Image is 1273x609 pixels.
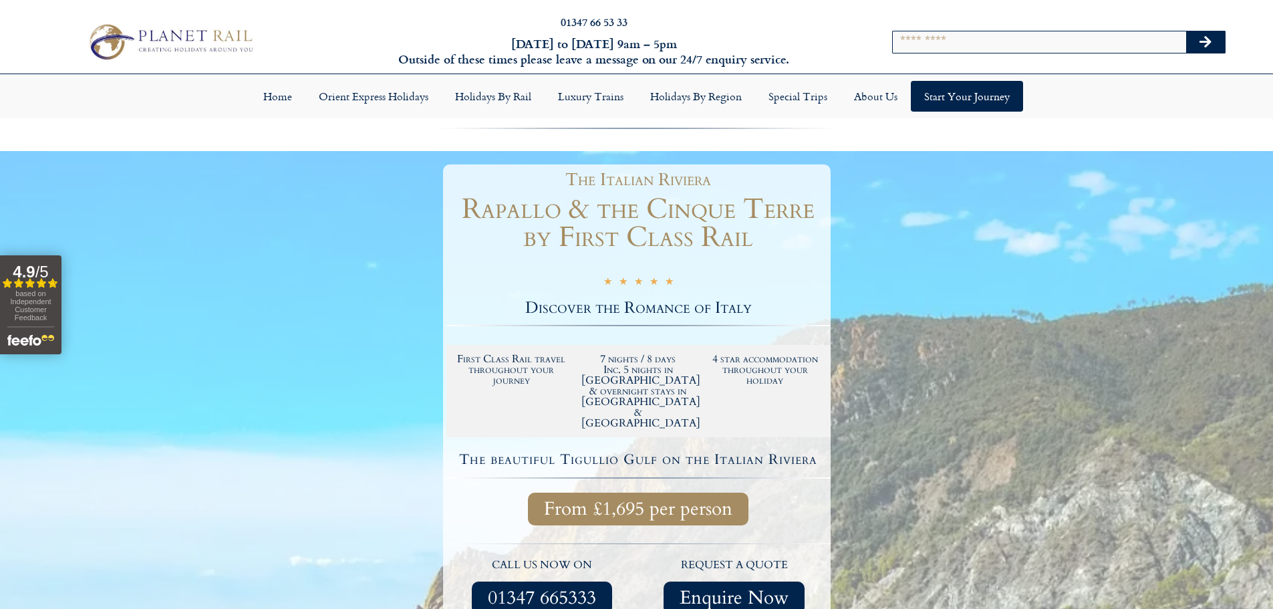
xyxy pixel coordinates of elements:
nav: Menu [7,81,1266,112]
a: Holidays by Rail [442,81,545,112]
h2: 7 nights / 8 days Inc. 5 nights in [GEOGRAPHIC_DATA] & overnight stays in [GEOGRAPHIC_DATA] & [GE... [581,354,695,429]
a: Special Trips [755,81,841,112]
a: From £1,695 per person [528,493,748,525]
a: Home [250,81,305,112]
button: Search [1186,31,1225,53]
h6: [DATE] to [DATE] 9am – 5pm Outside of these times please leave a message on our 24/7 enquiry serv... [343,36,845,68]
span: From £1,695 per person [544,501,732,517]
i: ★ [665,275,674,291]
p: call us now on [453,557,632,574]
img: Planet Rail Train Holidays Logo [82,20,257,63]
a: Orient Express Holidays [305,81,442,112]
h2: 4 star accommodation throughout your holiday [708,354,822,386]
span: 01347 665333 [488,590,596,606]
a: About Us [841,81,911,112]
h4: The beautiful Tigullio Gulf on the Italian Riviera [448,453,829,467]
i: ★ [634,275,643,291]
h1: Rapallo & the Cinque Terre by First Class Rail [446,195,831,251]
p: request a quote [645,557,824,574]
a: Luxury Trains [545,81,637,112]
h2: Discover the Romance of Italy [446,300,831,316]
a: 01347 66 53 33 [561,14,627,29]
div: 5/5 [603,273,674,291]
i: ★ [650,275,658,291]
span: Enquire Now [680,590,789,606]
a: Start your Journey [911,81,1023,112]
i: ★ [603,275,612,291]
h2: First Class Rail travel throughout your journey [455,354,569,386]
a: Holidays by Region [637,81,755,112]
i: ★ [619,275,627,291]
h1: The Italian Riviera [453,171,824,189]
